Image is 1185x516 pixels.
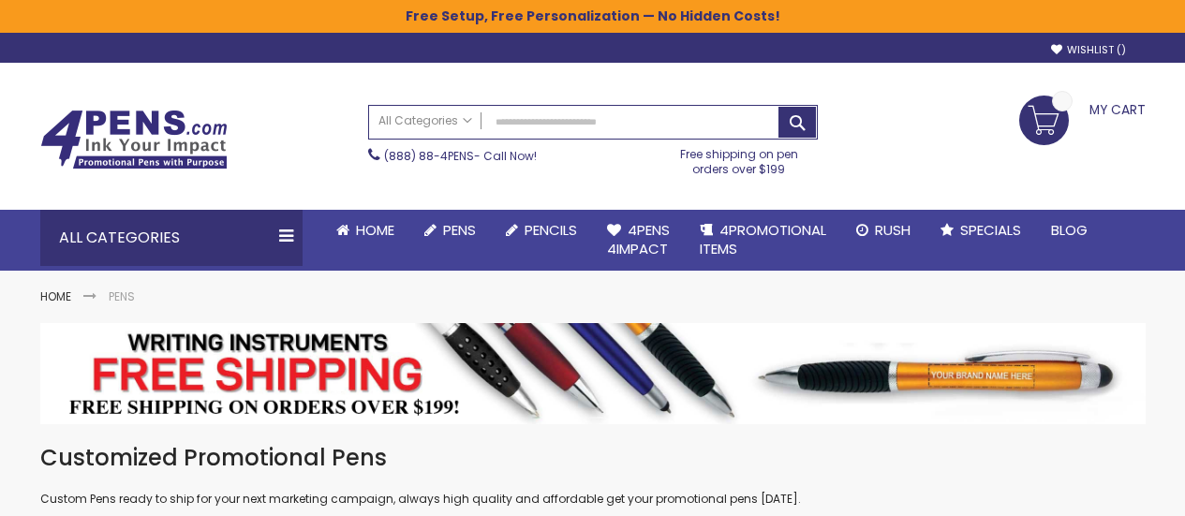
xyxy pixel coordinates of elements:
[40,288,71,304] a: Home
[356,220,394,240] span: Home
[700,220,826,258] span: 4PROMOTIONAL ITEMS
[685,210,841,271] a: 4PROMOTIONALITEMS
[491,210,592,251] a: Pencils
[109,288,135,304] strong: Pens
[378,113,472,128] span: All Categories
[40,110,228,170] img: 4Pens Custom Pens and Promotional Products
[592,210,685,271] a: 4Pens4impact
[1051,43,1126,57] a: Wishlist
[40,443,1146,473] h1: Customized Promotional Pens
[525,220,577,240] span: Pencils
[384,148,474,164] a: (888) 88-4PENS
[40,443,1146,508] div: Custom Pens ready to ship for your next marketing campaign, always high quality and affordable ge...
[443,220,476,240] span: Pens
[660,140,818,177] div: Free shipping on pen orders over $199
[321,210,409,251] a: Home
[607,220,670,258] span: 4Pens 4impact
[875,220,911,240] span: Rush
[841,210,926,251] a: Rush
[384,148,537,164] span: - Call Now!
[409,210,491,251] a: Pens
[369,106,481,137] a: All Categories
[40,323,1146,424] img: Pens
[40,210,303,266] div: All Categories
[960,220,1021,240] span: Specials
[1051,220,1088,240] span: Blog
[926,210,1036,251] a: Specials
[1036,210,1103,251] a: Blog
